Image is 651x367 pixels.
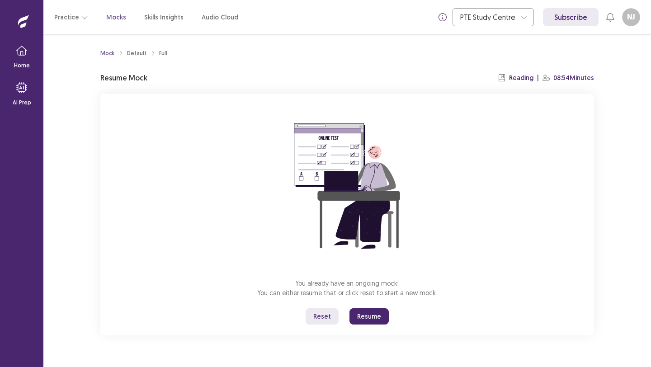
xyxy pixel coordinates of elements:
[460,9,516,26] div: PTE Study Centre
[54,9,88,25] button: Practice
[543,8,599,26] a: Subscribe
[159,49,167,57] div: Full
[127,49,146,57] div: Default
[434,9,451,25] button: info
[100,49,167,57] nav: breadcrumb
[100,72,147,83] p: Resume Mock
[349,308,389,325] button: Resume
[266,105,429,268] img: attend-mock
[509,73,533,83] p: Reading
[100,49,114,57] a: Mock
[553,73,594,83] p: 08:54 Minutes
[258,278,437,297] p: You already have an ongoing mock! You can either resume that or click reset to start a new mock.
[13,99,31,107] p: AI Prep
[202,13,238,22] a: Audio Cloud
[14,61,30,70] p: Home
[306,308,339,325] button: Reset
[537,73,539,83] p: |
[622,8,640,26] button: NJ
[144,13,184,22] a: Skills Insights
[106,13,126,22] a: Mocks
